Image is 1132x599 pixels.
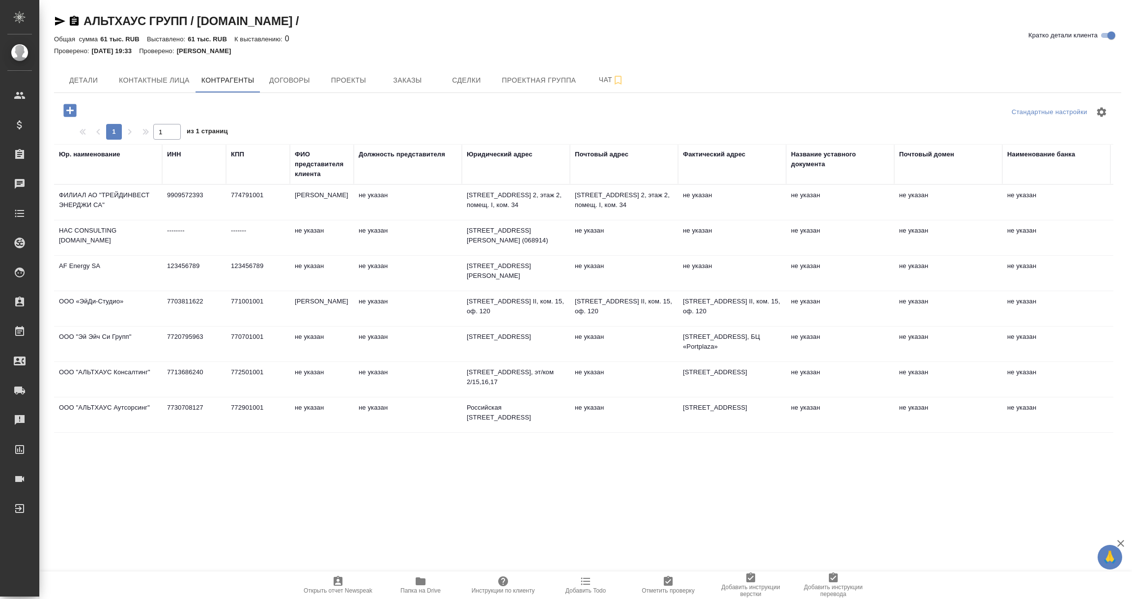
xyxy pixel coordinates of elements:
[354,362,462,397] td: не указан
[462,221,570,255] td: [STREET_ADDRESS][PERSON_NAME] (068914)
[68,15,80,27] button: Скопировать ссылку
[472,587,535,594] span: Инструкции по клиенту
[290,185,354,220] td: [PERSON_NAME]
[894,185,1002,220] td: не указан
[678,221,786,255] td: не указан
[462,362,570,397] td: [STREET_ADDRESS], эт/ком 2/15,16,17
[709,571,792,599] button: Добавить инструкции верстки
[627,571,709,599] button: Отметить проверку
[290,221,354,255] td: не указан
[642,587,694,594] span: Отметить проверку
[54,15,66,27] button: Скопировать ссылку для ЯМессенджера
[462,398,570,432] td: Российская [STREET_ADDRESS]
[295,150,349,179] div: ФИО представителя клиента
[187,125,228,140] span: из 1 страниц
[201,74,255,87] span: Контрагенты
[84,14,299,28] a: АЛЬТХАУС ГРУПП / [DOMAIN_NAME] /
[325,74,372,87] span: Проекты
[354,327,462,361] td: не указан
[1028,30,1098,40] span: Кратко детали клиента
[678,327,786,361] td: [STREET_ADDRESS], БЦ «Portplaza»
[467,150,533,159] div: Юридический адрес
[139,47,177,55] p: Проверено:
[354,256,462,291] td: не указан
[1007,150,1075,159] div: Наименование банка
[683,150,745,159] div: Фактический адрес
[544,571,627,599] button: Добавить Todo
[354,185,462,220] td: не указан
[462,185,570,220] td: [STREET_ADDRESS] 2, этаж 2, помещ. I, ком. 34
[462,571,544,599] button: Инструкции по клиенту
[92,47,140,55] p: [DATE] 19:33
[226,398,290,432] td: 772901001
[786,327,894,361] td: не указан
[786,221,894,255] td: не указан
[400,587,441,594] span: Папка на Drive
[290,327,354,361] td: не указан
[894,256,1002,291] td: не указан
[297,571,379,599] button: Открыть отчет Newspeak
[226,256,290,291] td: 123456789
[359,150,445,159] div: Должность представителя
[791,150,889,169] div: Название уставного документа
[462,292,570,326] td: [STREET_ADDRESS] II, ком. 15, оф. 120
[147,35,188,43] p: Выставлено:
[894,398,1002,432] td: не указан
[226,362,290,397] td: 772501001
[1102,547,1118,568] span: 🙏
[226,221,290,255] td: -------
[1002,327,1110,361] td: не указан
[1090,100,1113,124] span: Настроить таблицу
[162,256,226,291] td: 123456789
[54,398,162,432] td: ООО "АЛЬТХАУС Аутсорсинг"
[570,221,678,255] td: не указан
[570,362,678,397] td: не указан
[226,327,290,361] td: 770701001
[54,256,162,291] td: AF Energy SA
[119,74,190,87] span: Контактные лица
[798,584,869,598] span: Добавить инструкции перевода
[894,362,1002,397] td: не указан
[575,150,628,159] div: Почтовый адрес
[1002,221,1110,255] td: не указан
[266,74,313,87] span: Договоры
[177,47,239,55] p: [PERSON_NAME]
[304,587,372,594] span: Открыть отчет Newspeak
[566,587,606,594] span: Добавить Todo
[588,74,635,86] span: Чат
[290,292,354,326] td: [PERSON_NAME]
[786,398,894,432] td: не указан
[1009,105,1090,120] div: split button
[570,327,678,361] td: не указан
[354,398,462,432] td: не указан
[570,256,678,291] td: не указан
[570,398,678,432] td: не указан
[1002,398,1110,432] td: не указан
[54,47,92,55] p: Проверено:
[502,74,576,87] span: Проектная группа
[1002,362,1110,397] td: не указан
[226,292,290,326] td: 771001001
[894,221,1002,255] td: не указан
[786,362,894,397] td: не указан
[54,185,162,220] td: ФИЛИАЛ АО "ТРЕЙДИНВЕСТ ЭНЕРДЖИ СА"
[899,150,954,159] div: Почтовый домен
[162,362,226,397] td: 7713686240
[612,74,624,86] svg: Подписаться
[894,327,1002,361] td: не указан
[1002,292,1110,326] td: не указан
[54,362,162,397] td: ООО "АЛЬТХАУС Консалтинг"
[894,292,1002,326] td: не указан
[162,292,226,326] td: 7703811622
[54,327,162,361] td: ООО "Эй Эйч Си Групп"
[54,292,162,326] td: ООО «ЭйДи-Студио»
[234,35,285,43] p: К выставлению:
[786,185,894,220] td: не указан
[290,362,354,397] td: не указан
[570,185,678,220] td: [STREET_ADDRESS] 2, этаж 2, помещ. I, ком. 34
[162,221,226,255] td: --------
[60,74,107,87] span: Детали
[57,100,84,120] button: Добавить контрагента
[786,256,894,291] td: не указан
[384,74,431,87] span: Заказы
